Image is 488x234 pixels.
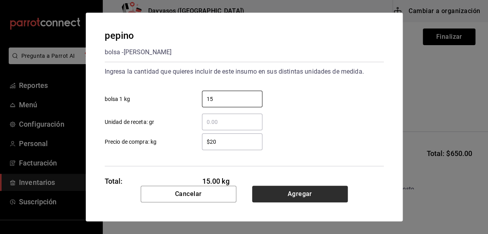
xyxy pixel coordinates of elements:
[252,186,348,202] button: Agregar
[202,94,262,104] input: bolsa 1 kg
[202,117,262,127] input: Unidad de receta: gr
[105,95,130,103] span: bolsa 1 kg
[105,29,172,43] div: pepino
[105,118,155,126] span: Unidad de receta: gr
[202,137,262,146] input: Precio de compra: kg
[141,186,236,202] button: Cancelar
[105,138,157,146] span: Precio de compra: kg
[105,65,384,78] div: Ingresa la cantidad que quieres incluir de este insumo en sus distintas unidades de medida.
[105,46,172,59] div: bolsa - [PERSON_NAME]
[105,176,123,186] div: Total:
[202,176,263,186] span: 15.00 kg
